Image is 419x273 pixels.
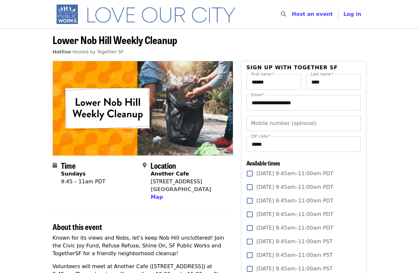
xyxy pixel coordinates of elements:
span: [DATE] 9:45am–11:00am PDT [257,224,333,232]
div: [STREET_ADDRESS] [150,178,211,186]
a: Hotline [53,49,71,54]
img: Lower Nob Hill Weekly Cleanup organized by Together SF [53,61,233,155]
span: Available times [246,159,280,167]
input: Last name [306,74,361,90]
span: [DATE] 9:45am–11:00am PST [257,265,333,273]
img: SF Public Works - Home [53,4,245,25]
input: First name [246,74,301,90]
input: Email [246,95,361,110]
span: [DATE] 9:45am–11:00am PST [257,238,333,245]
span: Log in [343,11,361,17]
p: Known for its views and Nobs, let’s keep Nob Hill uncluttered! Join the Civic Joy Fund, Refuse Re... [53,234,233,257]
span: [DATE] 9:45am–11:00am PDT [257,210,333,218]
a: Host an event [292,11,333,17]
strong: Another Cafe [150,171,189,177]
label: ZIP code [251,134,270,138]
i: calendar icon [53,162,57,168]
button: Map [150,193,163,201]
strong: Sundays [61,171,86,177]
span: Lower Nob Hill Weekly Cleanup [53,32,177,47]
span: Hosted by Together SF [73,49,124,54]
label: First name [251,72,274,76]
div: 9:45 – 11am PDT [61,178,105,186]
a: [GEOGRAPHIC_DATA] [150,186,211,192]
span: [DATE] 9:45am–11:00am PDT [257,183,333,191]
label: Email [251,93,265,97]
input: ZIP code [246,136,361,152]
input: Mobile number (optional) [246,116,361,131]
span: Location [150,160,176,171]
label: Last name [311,72,334,76]
i: search icon [281,11,286,17]
span: Sign up with Together SF [246,64,338,71]
span: · [53,49,124,54]
input: Search [290,6,295,22]
button: Log in [338,8,366,21]
span: [DATE] 9:45am–11:00am PDT [257,197,333,205]
span: About this event [53,221,102,232]
span: Time [61,160,76,171]
span: [DATE] 9:45am–11:00am PST [257,251,333,259]
span: Map [150,194,163,200]
i: map-marker-alt icon [143,162,147,168]
span: [DATE] 9:45am–11:00am PDT [257,170,333,177]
